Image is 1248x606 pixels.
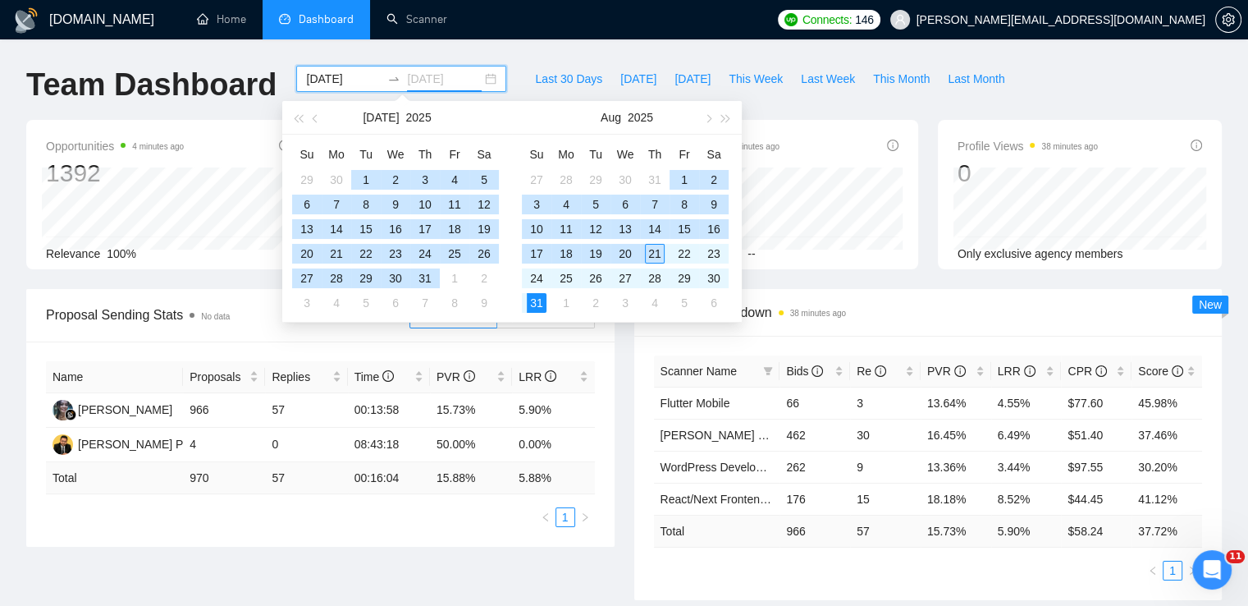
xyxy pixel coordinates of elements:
div: 30 [386,269,405,288]
div: 12 [474,195,494,214]
time: 4 minutes ago [132,142,184,151]
td: 2025-08-05 [581,192,610,217]
button: [DATE] [363,101,399,134]
div: 25 [445,244,464,264]
span: [DATE] [620,70,656,88]
span: CPR [1067,365,1106,378]
span: This Month [873,70,930,88]
div: 29 [674,269,694,288]
span: info-circle [545,370,556,382]
td: 2025-07-22 [351,241,381,266]
th: Tu [351,141,381,168]
span: to [387,72,400,85]
div: [PERSON_NAME] [78,401,172,419]
img: RS [53,400,73,420]
td: 57 [265,393,347,428]
div: 31 [527,293,546,313]
time: 38 minutes ago [1041,142,1097,151]
td: 2025-09-02 [581,291,610,315]
div: 0 [958,158,1098,189]
button: [DATE] [665,66,720,92]
td: 3 [850,387,921,419]
td: 2025-08-07 [640,192,670,217]
span: Only exclusive agency members [958,247,1123,260]
td: 2025-07-28 [322,266,351,291]
div: 16 [386,219,405,239]
span: Re [857,365,886,378]
th: We [610,141,640,168]
div: 27 [615,269,635,288]
span: This Week [729,70,783,88]
td: 45.98% [1131,387,1202,419]
div: 28 [327,269,346,288]
span: info-circle [1191,140,1202,151]
span: 146 [855,11,873,29]
td: 2025-09-05 [670,291,699,315]
div: 3 [415,170,435,190]
time: 38 minutes ago [724,142,779,151]
span: Last Week [801,70,855,88]
div: 4 [327,293,346,313]
div: 30 [704,269,724,288]
span: Proposal Sending Stats [46,305,409,325]
div: 28 [645,269,665,288]
td: 2025-08-06 [610,192,640,217]
td: 2025-07-30 [610,168,640,192]
div: 10 [415,195,435,214]
td: 2025-07-29 [351,266,381,291]
div: 3 [297,293,317,313]
span: PVR [927,365,966,378]
span: filter [760,359,776,383]
button: [DATE] [611,66,665,92]
div: 21 [327,244,346,264]
button: Last 30 Days [526,66,611,92]
button: 2025 [405,101,431,134]
div: 26 [586,269,606,288]
span: filter [763,366,773,376]
span: Score [1138,365,1182,378]
div: 2 [586,293,606,313]
div: 9 [474,293,494,313]
th: Sa [469,141,499,168]
div: 4 [445,170,464,190]
td: 2025-08-23 [699,241,729,266]
td: 2025-08-22 [670,241,699,266]
div: 5 [356,293,376,313]
th: Proposals [183,361,265,393]
td: 2025-08-09 [699,192,729,217]
button: 2025 [628,101,653,134]
th: Fr [440,141,469,168]
div: 27 [527,170,546,190]
td: 2025-07-26 [469,241,499,266]
div: 1 [674,170,694,190]
th: Tu [581,141,610,168]
span: right [580,512,590,522]
td: 2025-07-31 [640,168,670,192]
div: 14 [645,219,665,239]
td: 2025-07-14 [322,217,351,241]
td: 2025-07-30 [381,266,410,291]
td: 2025-08-05 [351,291,381,315]
div: 29 [586,170,606,190]
th: Name [46,361,183,393]
div: 12 [586,219,606,239]
span: left [541,512,551,522]
div: 8 [356,195,376,214]
td: 2025-07-10 [410,192,440,217]
span: info-circle [1172,365,1183,377]
span: [DATE] [674,70,711,88]
td: 2025-07-21 [322,241,351,266]
span: No data [201,312,230,321]
th: Th [410,141,440,168]
span: swap-right [387,72,400,85]
td: 2025-07-20 [292,241,322,266]
td: 2025-07-24 [410,241,440,266]
img: upwork-logo.png [784,13,798,26]
span: 100% [107,247,136,260]
button: This Month [864,66,939,92]
div: 20 [297,244,317,264]
div: 19 [586,244,606,264]
a: React/Next Frontend Dev [661,493,790,506]
input: End date [407,70,482,88]
div: 24 [527,269,546,288]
